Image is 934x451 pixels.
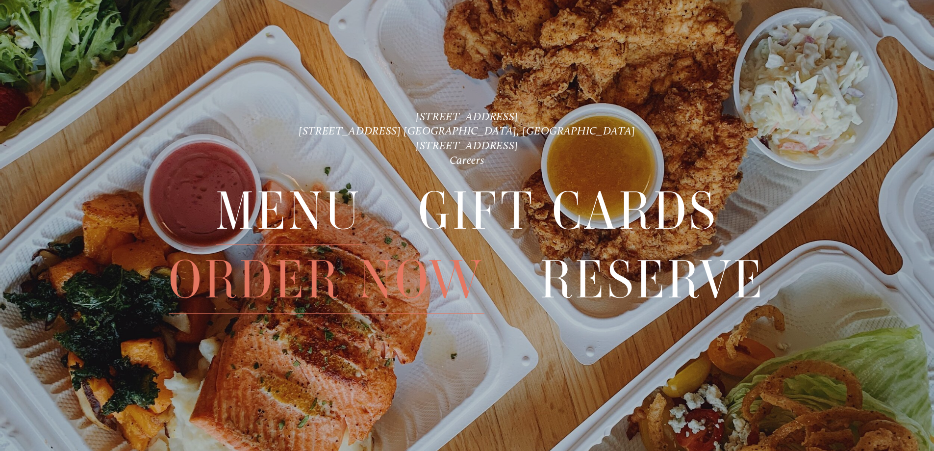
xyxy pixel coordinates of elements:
a: Order Now [169,246,484,313]
a: Menu [216,178,362,245]
a: Careers [450,154,485,167]
a: [STREET_ADDRESS] [416,139,518,152]
a: [STREET_ADDRESS] [416,110,518,123]
a: [STREET_ADDRESS] [GEOGRAPHIC_DATA], [GEOGRAPHIC_DATA] [299,124,635,137]
a: Gift Cards [418,178,718,245]
a: Reserve [540,246,765,313]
